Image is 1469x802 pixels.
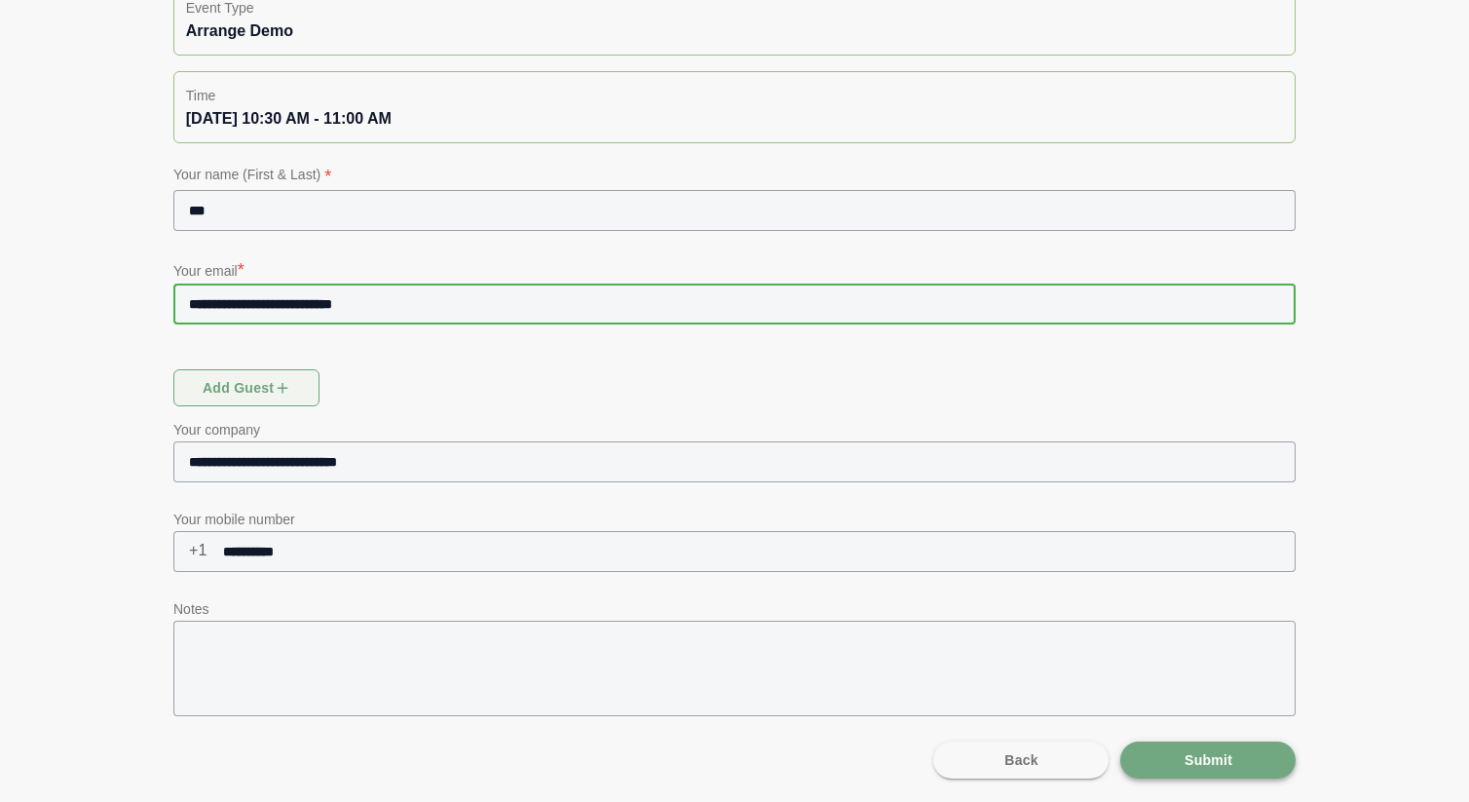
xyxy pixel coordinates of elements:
div: Arrange Demo [186,19,1283,43]
span: Submit [1184,742,1232,779]
p: Notes [173,597,1296,621]
p: Your email [173,256,1296,284]
div: [DATE] 10:30 AM - 11:00 AM [186,107,1283,131]
button: Back [933,742,1109,779]
p: Time [186,84,1283,107]
p: Your name (First & Last) [173,163,1296,190]
span: +1 [173,531,207,570]
span: Add guest [202,369,292,406]
p: Your company [173,418,1296,441]
p: Your mobile number [173,508,1296,531]
button: Add guest [173,369,320,406]
button: Submit [1120,742,1296,779]
span: Back [1003,742,1038,779]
